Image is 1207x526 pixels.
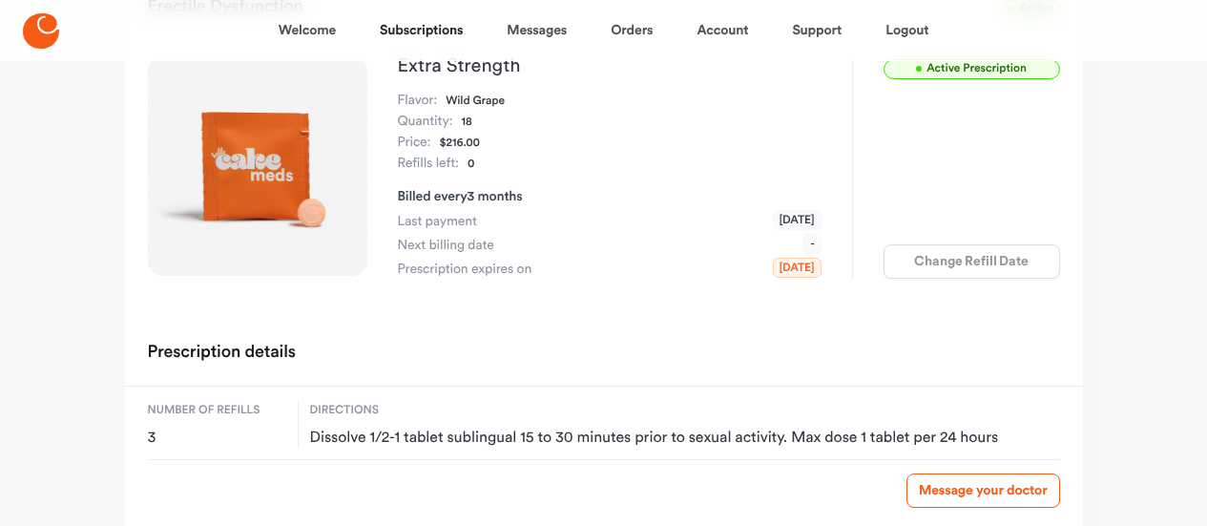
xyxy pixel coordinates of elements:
span: Last payment [398,212,477,231]
img: Extra Strength [148,56,367,276]
dt: Price: [398,133,431,154]
a: Messages [507,8,567,53]
a: Logout [885,8,928,53]
span: 3 [148,429,286,448]
span: - [803,234,821,254]
dd: Wild Grape [446,91,505,112]
dd: 18 [462,112,472,133]
span: Number of refills [148,402,286,419]
a: Message your doctor [906,473,1059,508]
dd: $216.00 [440,133,480,154]
a: Support [792,8,842,53]
span: [DATE] [773,258,822,278]
dt: Quantity: [398,112,453,133]
a: Welcome [279,8,336,53]
span: [DATE] [773,210,822,230]
h3: Extra Strength [398,56,822,75]
a: Account [697,8,748,53]
span: Active Prescription [884,59,1060,79]
span: Billed every 3 months [398,190,523,203]
h2: Prescription details [148,336,296,370]
dt: Refills left: [398,154,459,175]
span: Directions [310,402,1060,419]
dt: Flavor: [398,91,438,112]
dd: 0 [468,154,474,175]
span: Prescription expires on [398,260,532,279]
span: Dissolve 1/2-1 tablet sublingual 15 to 30 minutes prior to sexual activity. Max dose 1 tablet per... [310,429,1060,448]
span: Next billing date [398,236,494,255]
a: Orders [611,8,653,53]
a: Subscriptions [380,8,463,53]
